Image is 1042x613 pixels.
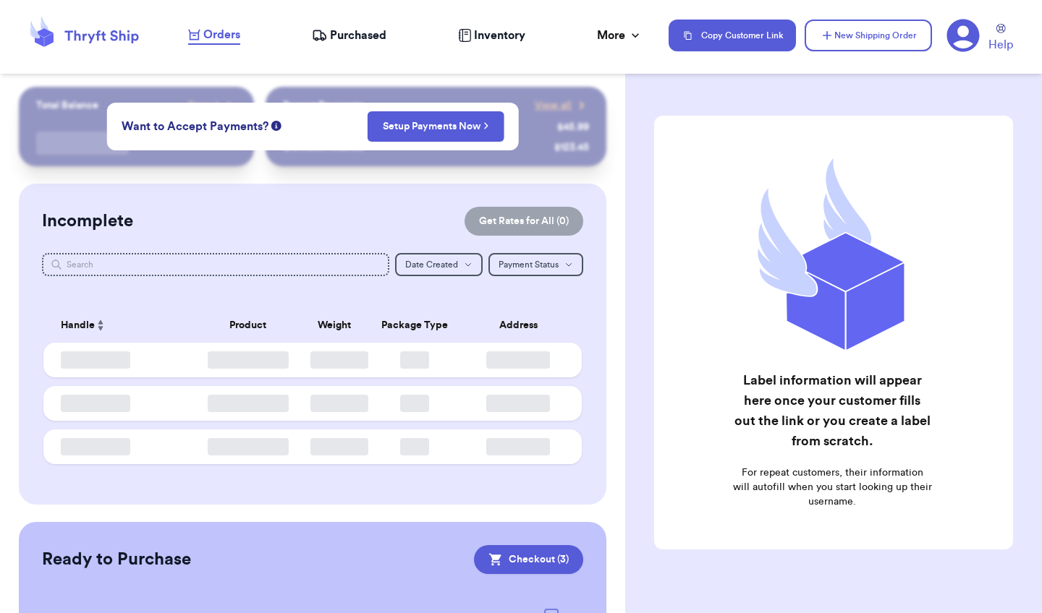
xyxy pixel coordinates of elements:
button: Checkout (3) [474,545,583,574]
a: Inventory [458,27,525,44]
span: Date Created [405,260,458,269]
a: View all [535,98,589,113]
h2: Incomplete [42,210,133,233]
a: Purchased [312,27,386,44]
span: Payout [188,98,219,113]
p: For repeat customers, their information will autofill when you start looking up their username. [732,466,932,509]
span: Orders [203,26,240,43]
div: $ 45.99 [557,120,589,134]
a: Setup Payments Now [383,119,489,134]
span: Purchased [330,27,386,44]
h2: Ready to Purchase [42,548,191,571]
button: Setup Payments Now [368,111,504,142]
p: Total Balance [36,98,98,113]
span: Help [988,36,1013,53]
span: Payment Status [499,260,559,269]
div: $ 123.45 [554,140,589,155]
th: Address [463,308,582,343]
input: Search [42,253,389,276]
a: Help [988,24,1013,53]
button: Date Created [395,253,483,276]
th: Package Type [366,308,463,343]
th: Weight [302,308,366,343]
button: Get Rates for All (0) [465,207,583,236]
th: Product [194,308,302,343]
button: New Shipping Order [805,20,932,51]
button: Payment Status [488,253,583,276]
div: More [597,27,643,44]
p: Recent Payments [283,98,363,113]
span: Want to Accept Payments? [122,118,268,135]
h2: Label information will appear here once your customer fills out the link or you create a label fr... [732,370,932,451]
span: Handle [61,318,95,333]
button: Copy Customer Link [669,20,796,51]
span: View all [535,98,572,113]
span: Inventory [474,27,525,44]
a: Payout [188,98,237,113]
a: Orders [188,26,240,45]
button: Sort ascending [95,317,106,334]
